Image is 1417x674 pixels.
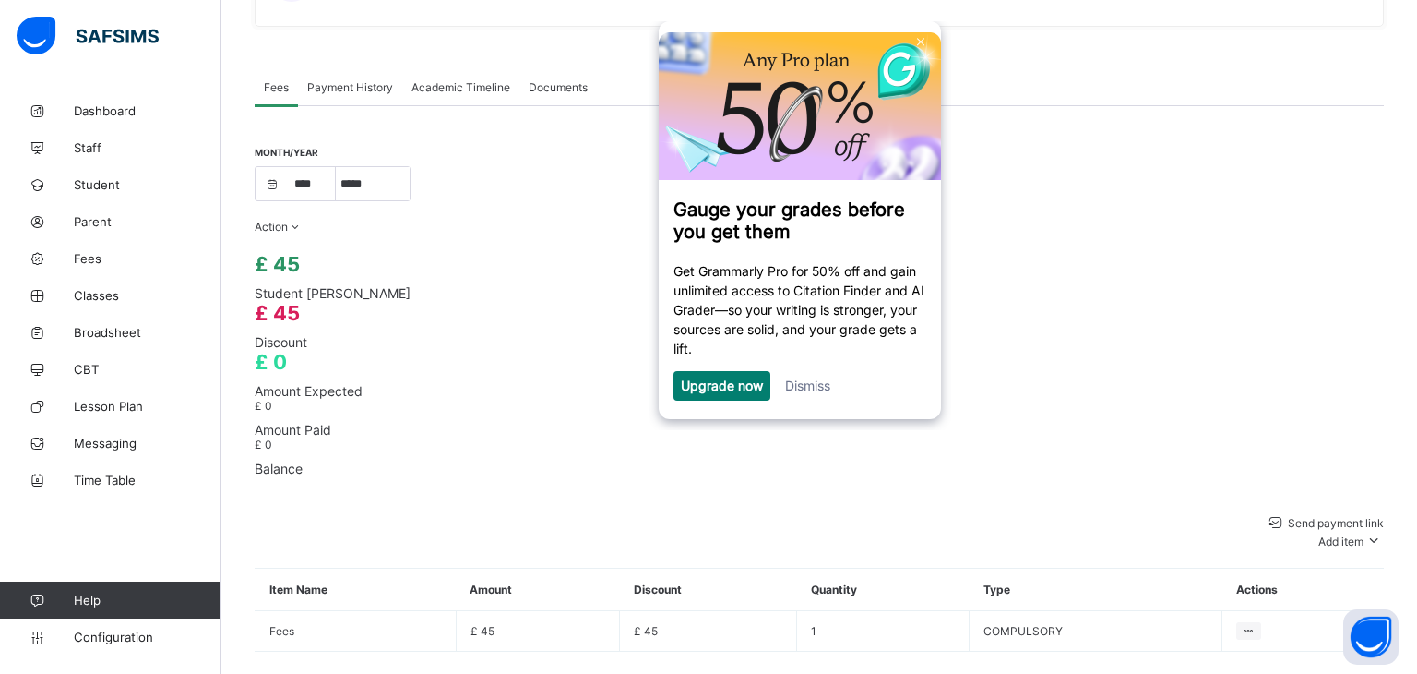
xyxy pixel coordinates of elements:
[74,251,221,266] span: Fees
[74,362,221,377] span: CBT
[74,140,221,155] span: Staff
[1222,569,1384,611] th: Actions
[1285,516,1384,530] span: Send payment link
[268,17,276,25] img: close_x_white.png
[74,177,221,192] span: Student
[797,611,970,652] td: 1
[255,461,1384,476] span: Balance
[74,630,220,644] span: Configuration
[456,569,620,611] th: Amount
[74,399,221,414] span: Lesson Plan
[74,473,221,487] span: Time Table
[269,624,442,638] span: Fees
[74,436,221,451] span: Messaging
[797,569,970,611] th: Quantity
[634,624,658,638] span: £ 45
[74,593,220,608] span: Help
[74,103,221,118] span: Dashboard
[1343,609,1399,665] button: Open asap
[255,220,288,234] span: Action
[255,438,272,451] span: £ 0
[620,569,797,611] th: Discount
[74,214,221,229] span: Parent
[32,356,114,372] a: Upgrade now
[970,569,1222,611] th: Type
[255,285,1384,301] span: Student [PERSON_NAME]
[10,11,292,159] img: b691f0dbac2949fda2ab1b53a00960fb-306x160.png
[264,80,289,94] span: Fees
[255,383,1384,399] span: Amount Expected
[470,624,494,638] span: £ 45
[1318,535,1363,548] span: Add item
[256,569,457,611] th: Item Name
[255,252,300,276] span: £ 45
[255,147,318,158] span: Month/Year
[74,288,221,303] span: Classes
[970,611,1222,652] td: COMPULSORY
[307,80,393,94] span: Payment History
[74,325,221,340] span: Broadsheet
[25,240,278,337] p: Get Grammarly Pro for 50% off and gain unlimited access to Citation Finder and AI Grader—so your ...
[411,80,510,94] span: Academic Timeline
[255,422,1384,438] span: Amount Paid
[25,177,278,222] h3: Gauge your grades before you get them
[255,334,1384,350] span: Discount
[17,17,159,55] img: safsims
[137,356,182,372] a: Dismiss
[255,301,300,325] span: £ 45
[255,399,272,413] span: £ 0
[529,80,588,94] span: Documents
[255,350,287,374] span: £ 0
